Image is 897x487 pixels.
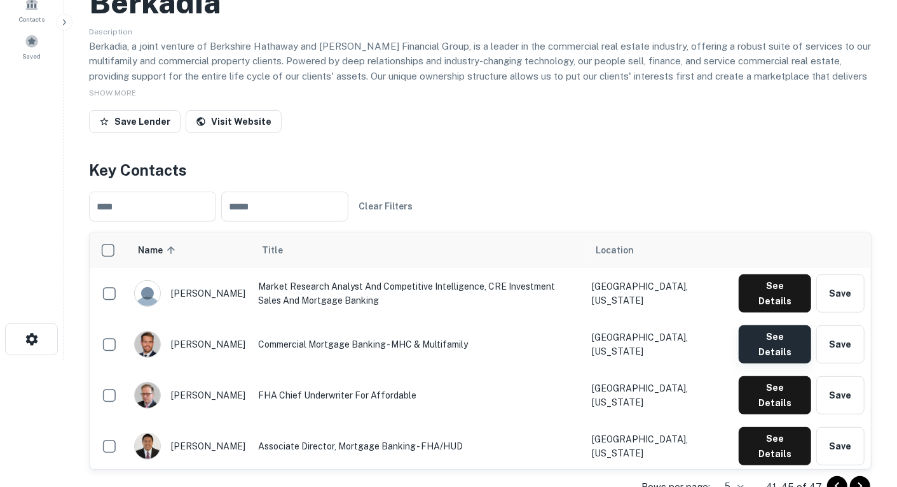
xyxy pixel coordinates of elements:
[134,382,245,409] div: [PERSON_NAME]
[586,370,733,421] td: [GEOGRAPHIC_DATA], [US_STATE]
[586,319,733,370] td: [GEOGRAPHIC_DATA], [US_STATE]
[89,39,872,99] p: Berkadia, a joint venture of Berkshire Hathaway and [PERSON_NAME] Financial Group, is a leader in...
[128,232,252,268] th: Name
[89,110,181,133] button: Save Lender
[353,195,418,218] button: Clear Filters
[89,159,872,181] h4: Key Contacts
[252,268,586,319] td: Market Research Analyst and Competitive Intelligence, CRE Investment Sales and Mortgage Banking
[816,325,865,363] button: Save
[252,370,586,421] td: FHA Chief Underwriter for Affordable
[816,274,865,313] button: Save
[135,332,160,357] img: 1554142832035
[262,243,299,258] span: Title
[19,14,45,24] span: Contacts
[135,383,160,408] img: 1612806683851
[739,274,811,313] button: See Details
[89,27,132,36] span: Description
[833,385,897,446] iframe: Chat Widget
[138,243,179,258] span: Name
[4,29,60,64] a: Saved
[596,243,634,258] span: Location
[586,421,733,472] td: [GEOGRAPHIC_DATA], [US_STATE]
[252,421,586,472] td: Associate Director, Mortgage Banking - FHA/HUD
[89,88,136,97] span: SHOW MORE
[135,281,160,306] img: 9c8pery4andzj6ohjkjp54ma2
[252,232,586,268] th: Title
[816,427,865,465] button: Save
[739,376,811,414] button: See Details
[816,376,865,414] button: Save
[739,325,811,363] button: See Details
[739,427,811,465] button: See Details
[586,232,733,268] th: Location
[252,319,586,370] td: Commercial Mortgage Banking - MHC & Multifamily
[90,232,871,469] div: scrollable content
[134,280,245,307] div: [PERSON_NAME]
[23,51,41,61] span: Saved
[134,433,245,460] div: [PERSON_NAME]
[186,110,282,133] a: Visit Website
[135,434,160,459] img: 1516536059408
[134,331,245,358] div: [PERSON_NAME]
[586,268,733,319] td: [GEOGRAPHIC_DATA], [US_STATE]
